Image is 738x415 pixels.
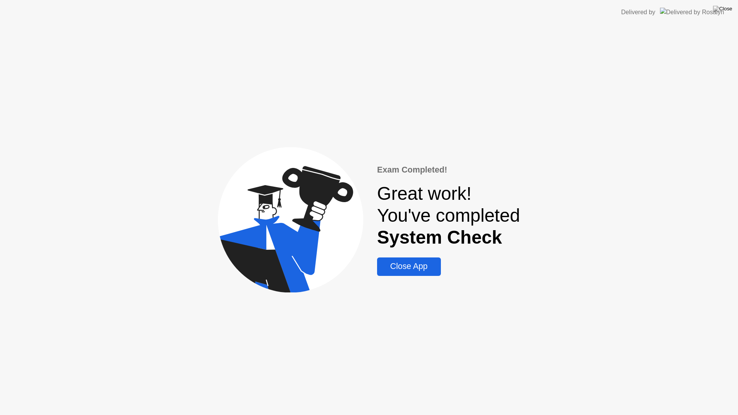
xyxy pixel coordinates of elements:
[377,183,520,248] div: Great work! You've completed
[377,257,440,276] button: Close App
[379,262,438,271] div: Close App
[377,227,502,247] b: System Check
[621,8,655,17] div: Delivered by
[713,6,732,12] img: Close
[377,164,520,176] div: Exam Completed!
[660,8,724,17] img: Delivered by Rosalyn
